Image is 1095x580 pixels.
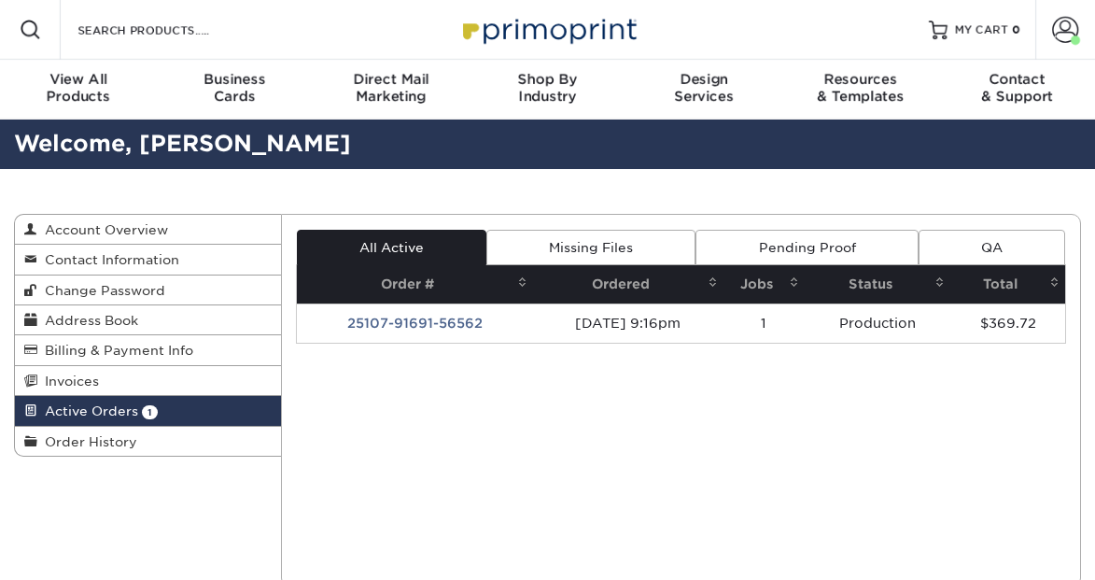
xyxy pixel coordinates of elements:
[313,60,470,120] a: Direct MailMarketing
[723,304,805,343] td: 1
[455,9,641,50] img: Primoprint
[950,265,1065,304] th: Total
[76,19,258,41] input: SEARCH PRODUCTS.....
[15,396,281,426] a: Active Orders 1
[723,265,805,304] th: Jobs
[15,276,281,305] a: Change Password
[313,71,470,105] div: Marketing
[15,215,281,245] a: Account Overview
[297,265,533,304] th: Order #
[782,60,939,120] a: Resources& Templates
[157,71,314,105] div: Cards
[37,252,179,267] span: Contact Information
[37,283,165,298] span: Change Password
[950,304,1065,343] td: $369.72
[938,60,1095,120] a: Contact& Support
[1012,23,1020,36] span: 0
[533,304,723,343] td: [DATE] 9:16pm
[782,71,939,105] div: & Templates
[938,71,1095,105] div: & Support
[37,374,99,389] span: Invoices
[15,335,281,365] a: Billing & Payment Info
[37,343,193,358] span: Billing & Payment Info
[37,434,137,449] span: Order History
[297,304,533,343] td: 25107-91691-56562
[533,265,723,304] th: Ordered
[938,71,1095,88] span: Contact
[782,71,939,88] span: Resources
[805,304,950,343] td: Production
[15,366,281,396] a: Invoices
[157,71,314,88] span: Business
[805,265,950,304] th: Status
[919,230,1065,265] a: QA
[37,403,138,418] span: Active Orders
[625,60,782,120] a: DesignServices
[297,230,486,265] a: All Active
[486,230,695,265] a: Missing Files
[15,427,281,456] a: Order History
[955,22,1008,38] span: MY CART
[15,305,281,335] a: Address Book
[695,230,918,265] a: Pending Proof
[37,222,168,237] span: Account Overview
[625,71,782,105] div: Services
[15,245,281,275] a: Contact Information
[37,313,138,328] span: Address Book
[313,71,470,88] span: Direct Mail
[142,405,158,419] span: 1
[157,60,314,120] a: BusinessCards
[470,71,626,88] span: Shop By
[470,60,626,120] a: Shop ByIndustry
[625,71,782,88] span: Design
[470,71,626,105] div: Industry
